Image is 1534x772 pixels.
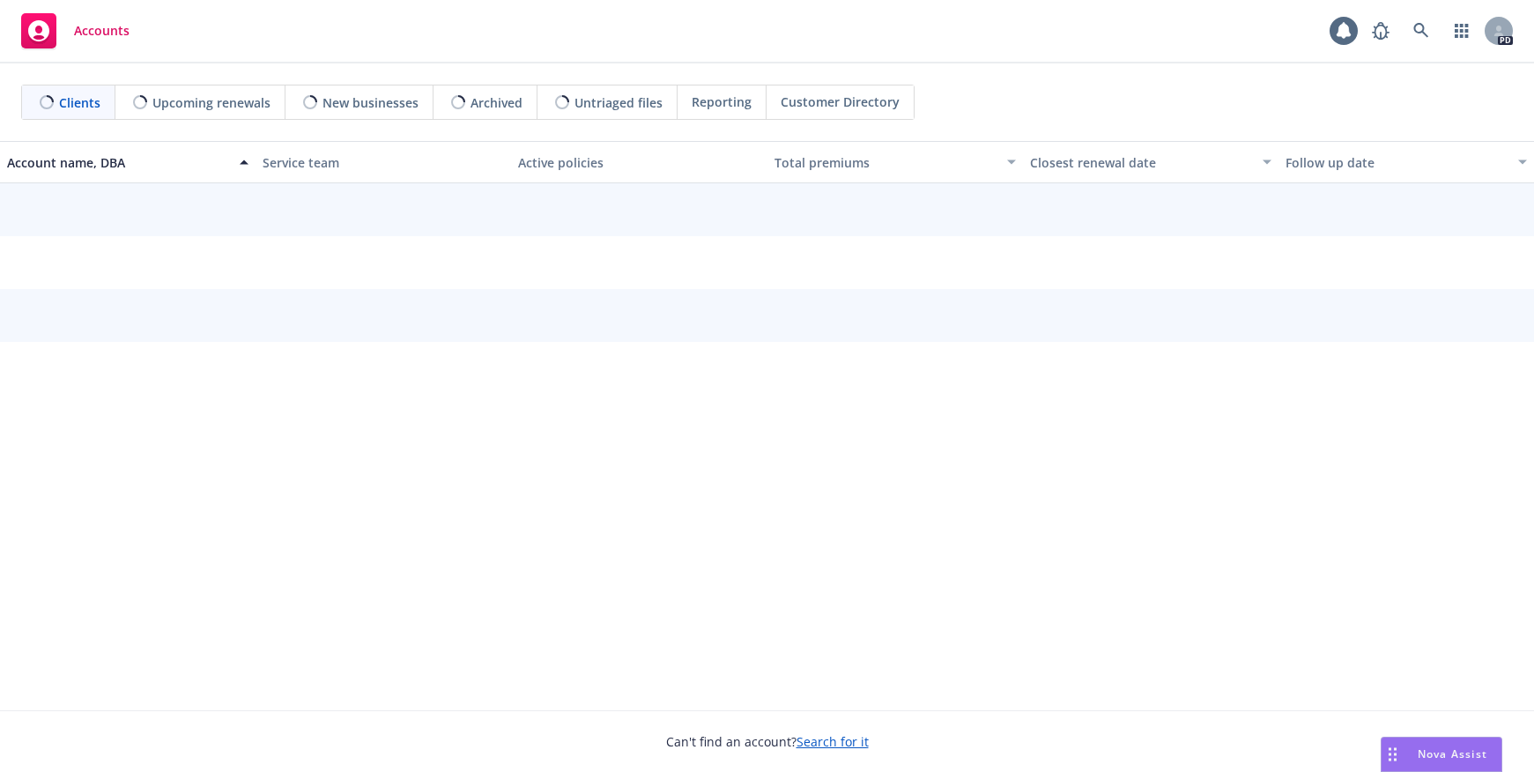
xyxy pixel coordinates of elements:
span: Can't find an account? [666,732,869,751]
a: Search [1404,13,1439,48]
span: Accounts [74,24,130,38]
span: Archived [471,93,522,112]
button: Follow up date [1278,141,1534,183]
span: New businesses [322,93,419,112]
button: Service team [256,141,511,183]
div: Closest renewal date [1030,153,1252,172]
span: Clients [59,93,100,112]
div: Account name, DBA [7,153,229,172]
span: Nova Assist [1418,746,1487,761]
button: Nova Assist [1381,737,1502,772]
div: Active policies [518,153,760,172]
button: Active policies [511,141,767,183]
div: Service team [263,153,504,172]
span: Reporting [692,93,752,111]
a: Search for it [797,733,869,750]
a: Switch app [1444,13,1479,48]
span: Upcoming renewals [152,93,270,112]
button: Closest renewal date [1023,141,1278,183]
button: Total premiums [767,141,1023,183]
div: Total premiums [774,153,997,172]
a: Report a Bug [1363,13,1398,48]
span: Untriaged files [574,93,663,112]
a: Accounts [14,6,137,56]
div: Follow up date [1286,153,1508,172]
span: Customer Directory [781,93,900,111]
div: Drag to move [1382,738,1404,771]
